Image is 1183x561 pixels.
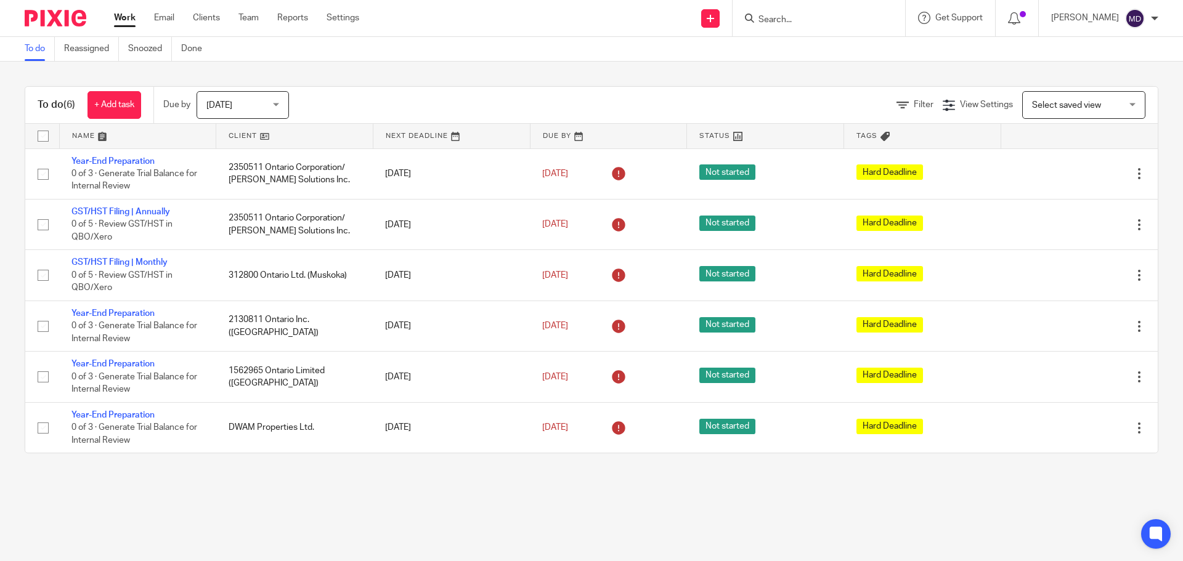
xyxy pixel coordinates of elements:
span: [DATE] [542,321,568,330]
span: Hard Deadline [856,216,923,231]
span: Not started [699,419,755,434]
a: To do [25,37,55,61]
a: Clients [193,12,220,24]
a: Year-End Preparation [71,360,155,368]
span: [DATE] [542,373,568,381]
td: [DATE] [373,352,530,402]
span: [DATE] [542,220,568,229]
span: Hard Deadline [856,266,923,281]
span: 0 of 5 · Review GST/HST in QBO/Xero [71,271,173,293]
a: Snoozed [128,37,172,61]
span: Hard Deadline [856,419,923,434]
a: Done [181,37,211,61]
img: Pixie [25,10,86,26]
span: [DATE] [542,169,568,178]
a: Year-End Preparation [71,411,155,419]
span: Hard Deadline [856,164,923,180]
span: [DATE] [542,423,568,432]
a: Reports [277,12,308,24]
span: (6) [63,100,75,110]
span: Not started [699,368,755,383]
span: Filter [914,100,933,109]
td: DWAM Properties Ltd. [216,402,373,453]
a: Year-End Preparation [71,309,155,318]
td: [DATE] [373,148,530,199]
p: [PERSON_NAME] [1051,12,1119,24]
span: View Settings [960,100,1013,109]
td: [DATE] [373,301,530,351]
a: Work [114,12,136,24]
p: Due by [163,99,190,111]
td: 2350511 Ontario Corporation/ [PERSON_NAME] Solutions Inc. [216,199,373,249]
td: [DATE] [373,199,530,249]
a: Settings [327,12,359,24]
input: Search [757,15,868,26]
span: 0 of 3 · Generate Trial Balance for Internal Review [71,169,197,191]
a: Team [238,12,259,24]
span: Get Support [935,14,983,22]
td: [DATE] [373,402,530,453]
img: svg%3E [1125,9,1145,28]
td: 2130811 Ontario Inc. ([GEOGRAPHIC_DATA]) [216,301,373,351]
span: 0 of 3 · Generate Trial Balance for Internal Review [71,373,197,394]
span: Not started [699,164,755,180]
a: GST/HST Filing | Monthly [71,258,168,267]
td: 1562965 Ontario Limited ([GEOGRAPHIC_DATA]) [216,352,373,402]
a: + Add task [87,91,141,119]
span: Select saved view [1032,101,1101,110]
span: Hard Deadline [856,317,923,333]
span: 0 of 3 · Generate Trial Balance for Internal Review [71,321,197,343]
span: 0 of 3 · Generate Trial Balance for Internal Review [71,423,197,445]
span: Not started [699,317,755,333]
a: GST/HST Filing | Annually [71,208,170,216]
a: Year-End Preparation [71,157,155,166]
td: [DATE] [373,250,530,301]
span: 0 of 5 · Review GST/HST in QBO/Xero [71,220,173,242]
span: [DATE] [542,271,568,280]
h1: To do [38,99,75,111]
span: [DATE] [206,101,232,110]
span: Not started [699,266,755,281]
td: 312800 Ontario Ltd. (Muskoka) [216,250,373,301]
td: 2350511 Ontario Corporation/ [PERSON_NAME] Solutions Inc. [216,148,373,199]
span: Hard Deadline [856,368,923,383]
span: Tags [856,132,877,139]
a: Reassigned [64,37,119,61]
a: Email [154,12,174,24]
span: Not started [699,216,755,231]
